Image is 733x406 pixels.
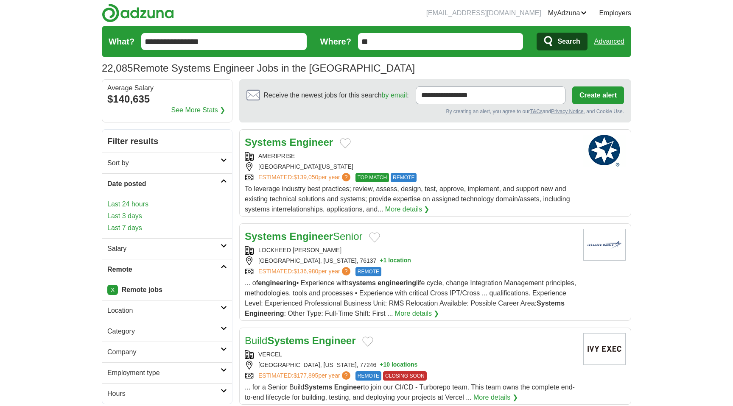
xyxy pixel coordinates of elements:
[102,173,232,194] a: Date posted
[583,333,626,365] img: Company logo
[380,256,411,265] button: +1 location
[583,135,626,167] img: Ameriprise Financial logo
[102,342,232,362] a: Company
[349,279,376,286] strong: systems
[245,384,575,401] span: ... for a Senior Build to join our CI/CD - Turborepo team. This team owns the complete end-to-end...
[383,371,427,381] span: CLOSING SOON
[107,244,221,254] h2: Salary
[245,136,333,148] a: Systems Engineer
[171,105,226,115] a: See More Stats ❯
[294,174,318,181] span: $139,050
[340,138,351,148] button: Add to favorite jobs
[594,33,624,50] a: Advanced
[102,300,232,321] a: Location
[382,92,407,99] a: by email
[537,33,587,50] button: Search
[245,335,355,346] a: BuildSystems Engineer
[245,136,287,148] strong: Systems
[245,231,287,242] strong: Systems
[551,108,584,114] a: Privacy Notice
[320,35,351,48] label: Where?
[102,383,232,404] a: Hours
[557,33,580,50] span: Search
[312,335,356,346] strong: Engineer
[473,392,518,403] a: More details ❯
[102,259,232,280] a: Remote
[245,231,362,242] a: Systems EngineerSenior
[342,173,350,181] span: ?
[305,384,333,391] strong: Systems
[289,231,333,242] strong: Engineer
[267,335,309,346] strong: Systems
[369,232,380,242] button: Add to favorite jobs
[245,361,576,370] div: [GEOGRAPHIC_DATA], [US_STATE], 77246
[102,321,232,342] a: Category
[107,223,227,233] a: Last 7 days
[380,256,383,265] span: +
[109,35,134,48] label: What?
[572,86,624,104] button: Create alert
[245,256,576,265] div: [GEOGRAPHIC_DATA], [US_STATE], 76137
[107,158,221,168] h2: Sort by
[258,371,352,381] a: ESTIMATED:$177,895per year?
[102,238,232,259] a: Salary
[102,3,174,22] img: Adzuna logo
[258,247,341,253] a: LOCKHEED [PERSON_NAME]
[391,173,417,182] span: REMOTE
[355,173,389,182] span: TOP MATCH
[258,153,295,159] a: AMERIPRISE
[107,389,221,399] h2: Hours
[342,371,350,380] span: ?
[107,264,221,275] h2: Remote
[294,268,318,275] span: $136,980
[530,108,543,114] a: T&Cs
[122,286,162,293] strong: Remote jobs
[355,267,381,276] span: REMOTE
[599,8,631,18] a: Employers
[107,199,227,209] a: Last 24 hours
[107,368,221,378] h2: Employment type
[107,92,227,107] div: $140,635
[355,371,381,381] span: REMOTE
[378,279,416,286] strong: engineering
[289,136,333,148] strong: Engineer
[102,130,232,153] h2: Filter results
[102,61,133,76] span: 22,085
[395,309,439,319] a: More details ❯
[107,285,118,295] a: X
[245,279,576,317] span: ... of • Experience with life cycle, change Integration Management principles, methodologies, too...
[548,8,587,18] a: MyAdzuna
[426,8,541,18] li: [EMAIL_ADDRESS][DOMAIN_NAME]
[107,85,227,92] div: Average Salary
[245,350,576,359] div: VERCEL
[263,90,408,100] span: Receive the newest jobs for this search :
[380,361,383,370] span: +
[107,306,221,316] h2: Location
[107,347,221,357] h2: Company
[102,62,415,74] h1: Remote Systems Engineer Jobs in the [GEOGRAPHIC_DATA]
[102,153,232,173] a: Sort by
[258,173,352,182] a: ESTIMATED:$139,050per year?
[245,162,576,171] div: [GEOGRAPHIC_DATA][US_STATE]
[334,384,363,391] strong: Engineer
[294,372,318,379] span: $177,895
[107,179,221,189] h2: Date posted
[583,229,626,261] img: Lockheed Martin logo
[245,310,284,317] strong: Engineering
[380,361,417,370] button: +10 locations
[102,362,232,383] a: Employment type
[107,211,227,221] a: Last 3 days
[342,267,350,275] span: ?
[537,300,565,307] strong: Systems
[258,267,352,276] a: ESTIMATED:$136,980per year?
[245,185,570,213] span: To leverage industry best practices; review, assess, design, test, approve, implement, and suppor...
[258,279,297,286] strong: engineering
[246,108,624,115] div: By creating an alert, you agree to our and , and Cookie Use.
[107,326,221,336] h2: Category
[385,204,430,214] a: More details ❯
[362,336,373,347] button: Add to favorite jobs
